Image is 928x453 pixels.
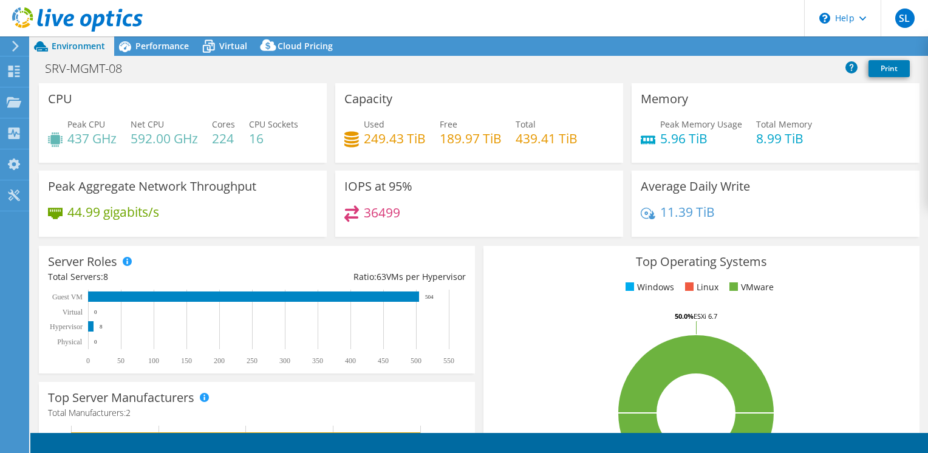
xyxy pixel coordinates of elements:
tspan: 50.0% [675,312,694,321]
div: Ratio: VMs per Hypervisor [257,270,466,284]
text: 100 [148,356,159,365]
span: Environment [52,40,105,52]
text: 8 [100,324,103,330]
text: 450 [378,356,389,365]
text: 350 [312,356,323,365]
h3: Top Operating Systems [493,255,910,268]
span: Peak CPU [67,118,105,130]
h4: 8.99 TiB [756,132,812,145]
h3: Server Roles [48,255,117,268]
span: 63 [377,271,386,282]
h3: Top Server Manufacturers [48,391,194,404]
text: 150 [181,356,192,365]
h4: 5.96 TiB [660,132,742,145]
text: 250 [247,356,258,365]
span: Total [516,118,536,130]
h4: 224 [212,132,235,145]
text: 504 [425,294,434,300]
h3: Peak Aggregate Network Throughput [48,180,256,193]
span: Peak Memory Usage [660,118,742,130]
li: VMware [726,281,774,294]
h4: 439.41 TiB [516,132,578,145]
div: Total Servers: [48,270,257,284]
h4: 11.39 TiB [660,205,715,219]
span: Cloud Pricing [278,40,333,52]
h3: Capacity [344,92,392,106]
span: Total Memory [756,118,812,130]
svg: \n [819,13,830,24]
li: Windows [623,281,674,294]
text: 550 [443,356,454,365]
h4: 189.97 TiB [440,132,502,145]
h4: 437 GHz [67,132,117,145]
text: Hypervisor [50,322,83,331]
text: 50 [117,356,125,365]
h4: 249.43 TiB [364,132,426,145]
span: Cores [212,118,235,130]
text: 300 [279,356,290,365]
text: 500 [411,356,421,365]
span: Net CPU [131,118,164,130]
text: 0 [94,339,97,345]
text: Guest VM [52,293,83,301]
h4: 592.00 GHz [131,132,198,145]
text: Physical [57,338,82,346]
text: 0 [94,309,97,315]
span: Virtual [219,40,247,52]
li: Linux [682,281,718,294]
h4: 16 [249,132,298,145]
span: CPU Sockets [249,118,298,130]
h3: Memory [641,92,688,106]
h4: Total Manufacturers: [48,406,466,420]
text: Virtual [63,308,83,316]
text: 400 [345,356,356,365]
h4: 44.99 gigabits/s [67,205,159,219]
span: Free [440,118,457,130]
h4: 36499 [364,206,400,219]
span: 8 [103,271,108,282]
h3: CPU [48,92,72,106]
a: Print [868,60,910,77]
span: Performance [135,40,189,52]
tspan: ESXi 6.7 [694,312,717,321]
span: SL [895,9,915,28]
text: 0 [86,356,90,365]
h1: SRV-MGMT-08 [39,62,141,75]
span: 2 [126,407,131,418]
h3: Average Daily Write [641,180,750,193]
text: 200 [214,356,225,365]
h3: IOPS at 95% [344,180,412,193]
span: Used [364,118,384,130]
